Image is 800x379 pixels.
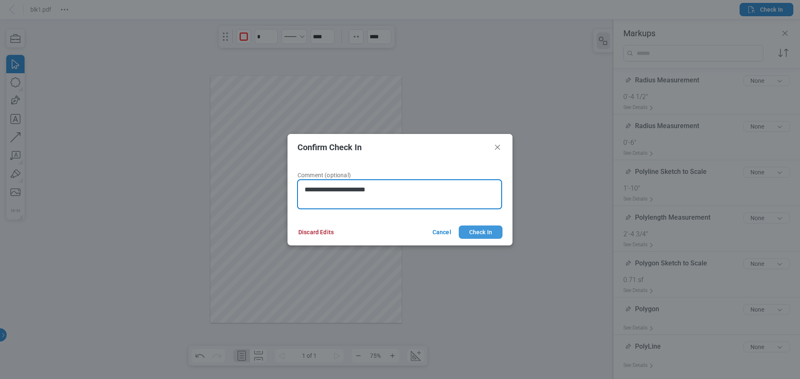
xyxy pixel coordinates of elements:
[492,142,502,152] button: Close
[422,225,459,239] button: Cancel
[459,225,502,239] button: Check In
[297,172,351,178] span: Comment (optional)
[288,225,344,239] button: Discard Edits
[297,143,489,152] h2: Confirm Check In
